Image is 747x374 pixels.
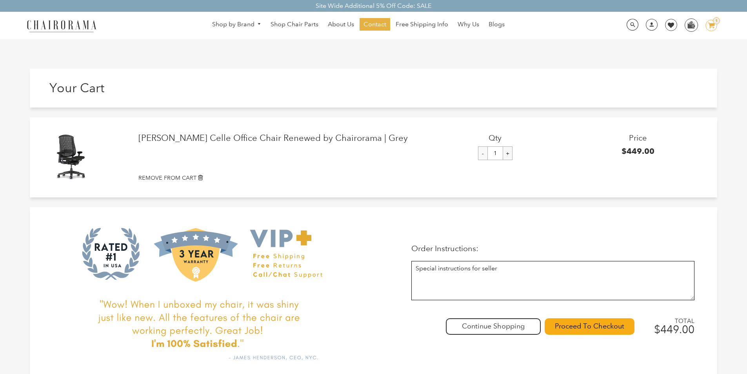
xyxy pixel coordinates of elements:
[267,18,322,31] a: Shop Chair Parts
[567,133,709,142] h3: Price
[49,80,373,95] h1: Your Cart
[328,20,354,29] span: About Us
[489,20,505,29] span: Blogs
[392,18,452,31] a: Free Shipping Info
[22,19,101,33] img: chairorama
[44,135,99,180] img: Herman Miller Celle Office Chair Renewed by Chairorama | Grey
[446,318,541,335] div: Continue Shopping
[134,18,583,33] nav: DesktopNavigation
[208,18,265,31] a: Shop by Brand
[622,146,654,156] span: $449.00
[478,146,488,160] input: -
[654,323,694,336] span: $449.00
[485,18,509,31] a: Blogs
[545,318,634,335] input: Proceed To Checkout
[360,18,390,31] a: Contact
[396,20,448,29] span: Free Shipping Info
[364,20,386,29] span: Contact
[411,244,694,253] p: Order Instructions:
[650,317,694,325] span: TOTAL
[324,18,358,31] a: About Us
[138,174,709,182] a: REMOVE FROM CART
[458,20,479,29] span: Why Us
[454,18,483,31] a: Why Us
[713,17,720,24] div: 1
[271,20,318,29] span: Shop Chair Parts
[138,133,424,143] a: [PERSON_NAME] Celle Office Chair Renewed by Chairorama | Grey
[424,133,567,142] h3: Qty
[503,146,513,160] input: +
[700,20,717,31] a: 1
[685,19,697,31] img: WhatsApp_Image_2024-07-12_at_16.23.01.webp
[138,174,196,181] small: REMOVE FROM CART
